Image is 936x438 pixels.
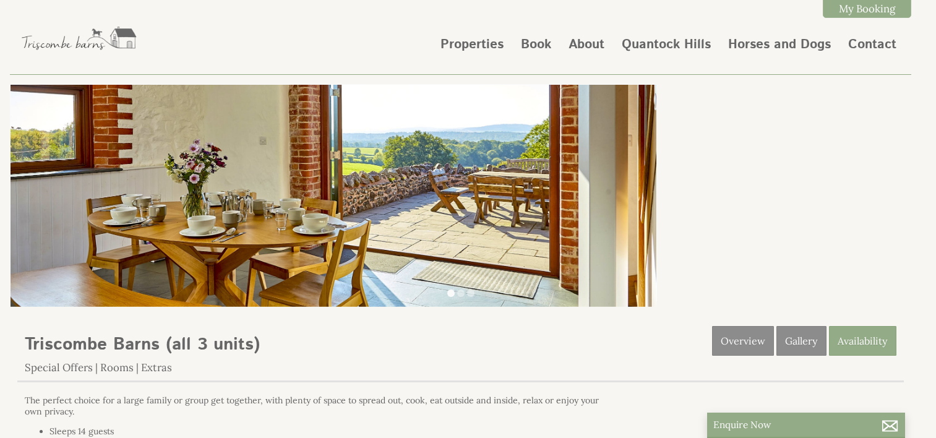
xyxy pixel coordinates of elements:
p: Enquire Now [713,419,899,431]
a: Overview [712,326,774,356]
a: Triscombe Barns (all 3 units) [25,332,260,357]
a: Extras [141,361,172,374]
a: Quantock Hills [622,35,711,54]
li: Sleeps 14 guests [49,426,601,437]
a: Rooms [100,361,134,374]
img: Triscombe Barns [17,16,141,59]
a: Availability [829,326,896,356]
a: Properties [440,35,504,54]
a: Gallery [776,326,827,356]
a: Contact [848,35,896,54]
a: Book [521,35,551,54]
a: Horses and Dogs [728,35,831,54]
p: The perfect choice for a large family or group get together, with plenty of space to spread out, ... [25,395,601,417]
a: About [569,35,604,54]
a: Special Offers [25,361,93,374]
